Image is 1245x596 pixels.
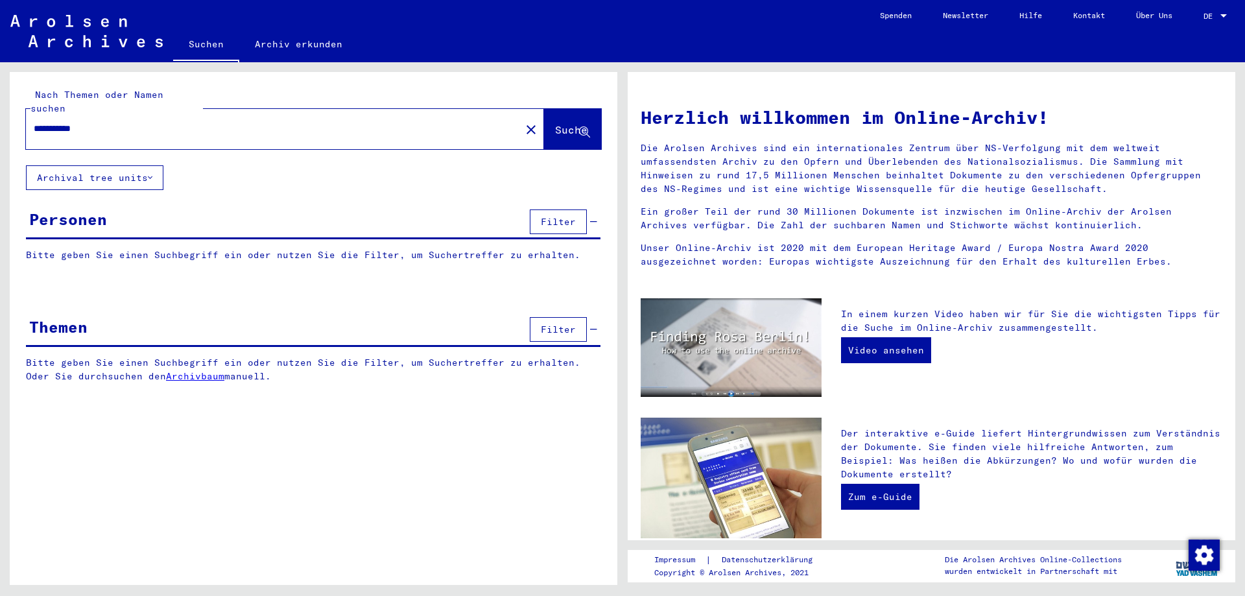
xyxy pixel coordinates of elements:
p: Die Arolsen Archives sind ein internationales Zentrum über NS-Verfolgung mit dem weltweit umfasse... [641,141,1222,196]
p: Die Arolsen Archives Online-Collections [945,554,1122,566]
button: Suche [544,109,601,149]
a: Zum e-Guide [841,484,919,510]
p: Bitte geben Sie einen Suchbegriff ein oder nutzen Sie die Filter, um Suchertreffer zu erhalten. [26,248,600,262]
div: | [654,553,828,567]
p: Ein großer Teil der rund 30 Millionen Dokumente ist inzwischen im Online-Archiv der Arolsen Archi... [641,205,1222,232]
div: Zustimmung ändern [1188,539,1219,570]
button: Filter [530,317,587,342]
img: Arolsen_neg.svg [10,15,163,47]
a: Datenschutzerklärung [711,553,828,567]
img: eguide.jpg [641,418,822,538]
span: Filter [541,324,576,335]
mat-label: Nach Themen oder Namen suchen [30,89,163,114]
img: video.jpg [641,298,822,397]
p: wurden entwickelt in Partnerschaft mit [945,566,1122,577]
div: Personen [29,208,107,231]
span: Suche [555,123,587,136]
p: In einem kurzen Video haben wir für Sie die wichtigsten Tipps für die Suche im Online-Archiv zusa... [841,307,1222,335]
p: Copyright © Arolsen Archives, 2021 [654,567,828,578]
a: Suchen [173,29,239,62]
p: Unser Online-Archiv ist 2020 mit dem European Heritage Award / Europa Nostra Award 2020 ausgezeic... [641,241,1222,268]
h1: Herzlich willkommen im Online-Archiv! [641,104,1222,131]
span: DE [1203,12,1218,21]
button: Clear [518,116,544,142]
a: Archivbaum [166,370,224,382]
div: Themen [29,315,88,339]
p: Der interaktive e-Guide liefert Hintergrundwissen zum Verständnis der Dokumente. Sie finden viele... [841,427,1222,481]
button: Archival tree units [26,165,163,190]
a: Video ansehen [841,337,931,363]
span: Filter [541,216,576,228]
mat-icon: close [523,122,539,137]
button: Filter [530,209,587,234]
p: Bitte geben Sie einen Suchbegriff ein oder nutzen Sie die Filter, um Suchertreffer zu erhalten. O... [26,356,601,383]
img: Zustimmung ändern [1189,540,1220,571]
a: Archiv erkunden [239,29,358,60]
img: yv_logo.png [1173,549,1222,582]
a: Impressum [654,553,705,567]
